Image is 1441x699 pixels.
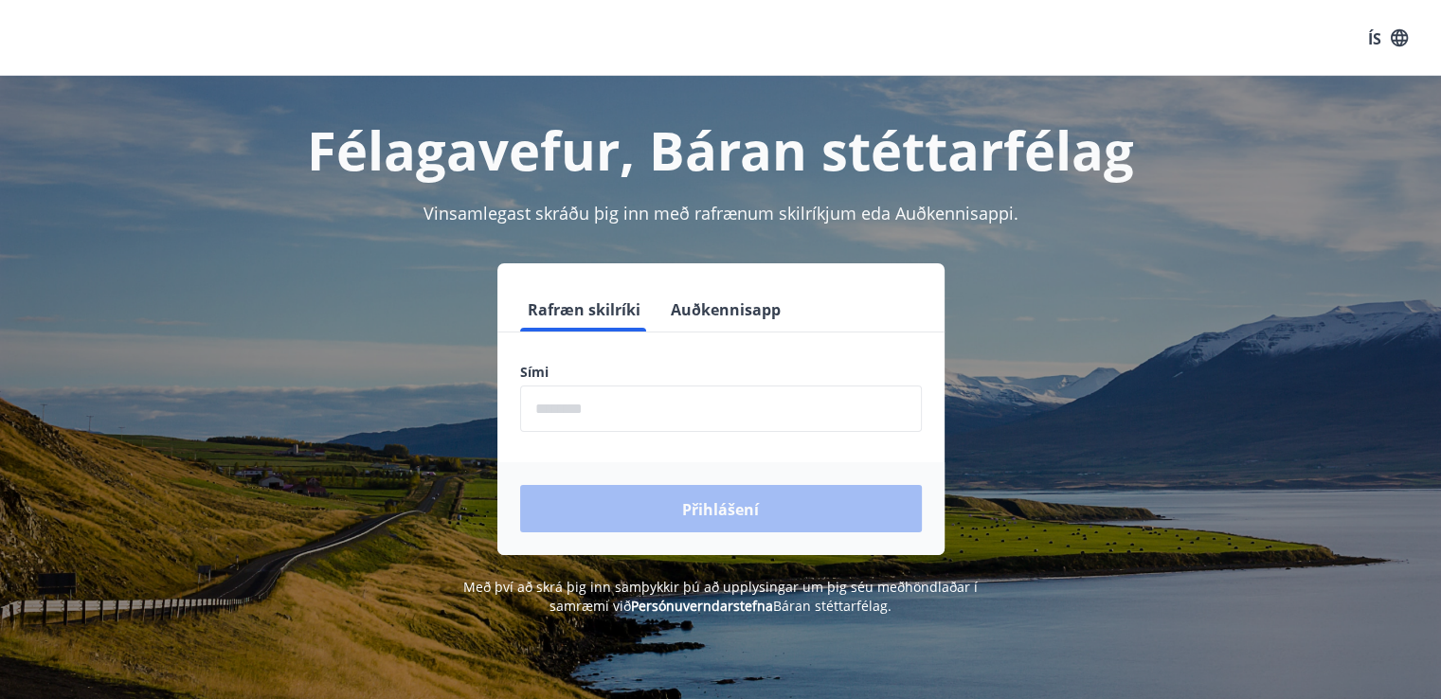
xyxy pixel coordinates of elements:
font: Auðkennisapp [671,299,781,320]
font: Rafræn skilríki [528,299,640,320]
button: ÍS [1358,20,1418,56]
font: Báran stéttarfélag. [773,597,892,615]
font: Vinsamlegast skráðu þig inn með rafrænum skilríkjum eda Auðkennisappi. [423,202,1018,224]
font: Með því að skrá þig inn samþykkir þú að upplysingar um þig séu meðhöndlaðar í samræmi við [463,578,978,615]
a: Persónuverndarstefna [631,597,773,615]
font: Félagavefur, Báran stéttarfélag [307,114,1134,186]
font: Sími [520,363,549,381]
font: ÍS [1368,27,1381,48]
